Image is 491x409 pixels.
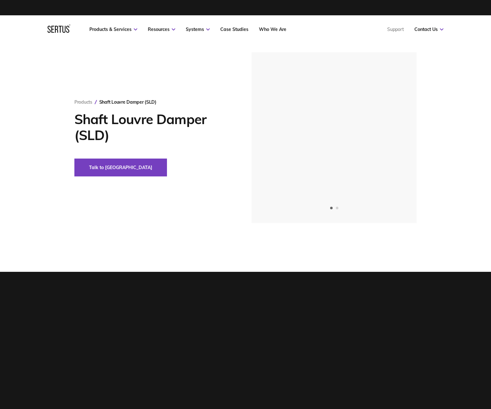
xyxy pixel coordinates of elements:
[74,111,232,143] h1: Shaft Louvre Damper (SLD)
[414,26,443,32] a: Contact Us
[74,159,167,176] button: Talk to [GEOGRAPHIC_DATA]
[74,99,92,105] a: Products
[148,26,175,32] a: Resources
[336,207,338,209] span: Go to slide 2
[220,26,248,32] a: Case Studies
[89,26,137,32] a: Products & Services
[186,26,210,32] a: Systems
[387,26,404,32] a: Support
[259,26,286,32] a: Who We Are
